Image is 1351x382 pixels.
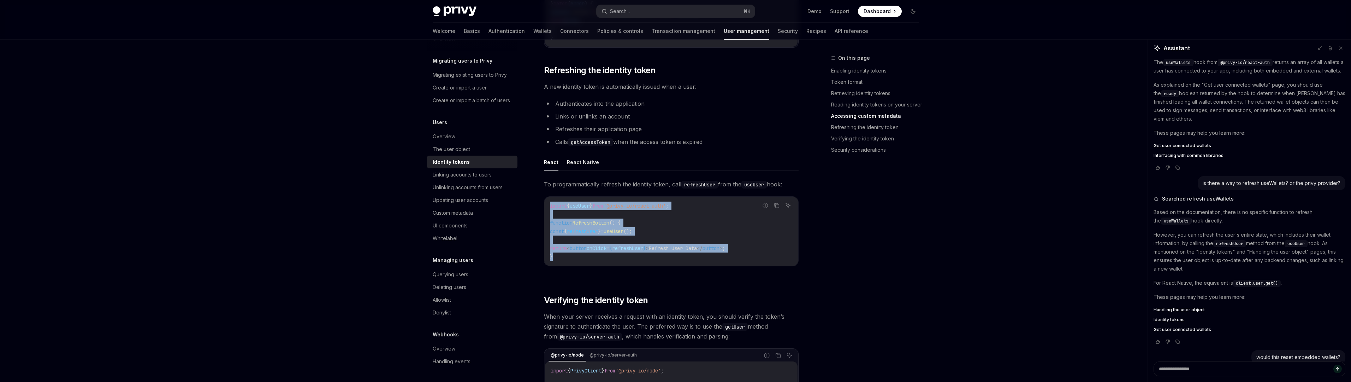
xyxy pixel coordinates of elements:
span: useUser [570,203,589,209]
p: Based on the documentation, there is no specific function to refresh the hook directly. [1154,208,1345,225]
span: () { [609,220,621,226]
button: Searched refresh useWallets [1154,195,1345,202]
div: would this reset embedded wallets? [1256,354,1340,361]
a: Wallets [533,23,552,40]
div: Identity tokens [433,158,470,166]
span: refreshUser [567,228,598,235]
p: The hook from returns an array of all wallets a user has connected to your app, including both em... [1154,58,1345,75]
span: } [643,245,646,251]
a: Transaction management [652,23,715,40]
span: } [598,228,601,235]
code: getAccessToken [568,138,613,146]
span: > [646,245,649,251]
span: Identity tokens [1154,317,1185,323]
span: return [550,245,567,251]
span: Assistant [1163,44,1190,52]
div: Unlinking accounts from users [433,183,503,192]
code: useUser [741,181,767,189]
a: Create or import a batch of users [427,94,517,107]
a: Custom metadata [427,207,517,219]
a: User management [724,23,769,40]
span: </ [697,245,703,251]
span: RefreshButton [573,220,609,226]
div: Custom metadata [433,209,473,217]
a: Get user connected wallets [1154,143,1345,149]
li: Links or unlinks an account [544,111,799,121]
span: @privy-io/react-auth [1220,60,1270,65]
a: Linking accounts to users [427,168,517,181]
span: Handling the user object [1154,307,1205,313]
h5: Webhooks [433,330,459,339]
div: Updating user accounts [433,196,488,204]
a: Basics [464,23,480,40]
a: Retrieving identity tokens [831,88,924,99]
a: Recipes [806,23,826,40]
a: Whitelabel [427,232,517,245]
div: @privy-io/server-auth [587,351,639,359]
a: Migrating existing users to Privy [427,69,517,81]
span: Dashboard [864,8,891,15]
span: { [567,203,570,209]
a: Unlinking accounts from users [427,181,517,194]
span: from [592,203,604,209]
p: However, you can refresh the user's entire state, which includes their wallet information, by cal... [1154,231,1345,273]
a: Support [830,8,849,15]
span: A new identity token is automatically issued when a user: [544,82,799,92]
a: Overview [427,130,517,143]
a: Updating user accounts [427,194,517,207]
span: } [589,203,592,209]
h5: Users [433,118,447,127]
span: { [564,228,567,235]
div: is there a way to refresh useWallets? or the privy provider? [1203,180,1340,187]
div: Create or import a user [433,83,487,92]
a: Get user connected wallets [1154,327,1345,332]
img: dark logo [433,6,476,16]
div: Handling events [433,357,470,366]
p: These pages may help you learn more: [1154,129,1345,137]
div: Denylist [433,308,451,317]
button: Toggle dark mode [907,6,919,17]
h5: Migrating users to Privy [433,57,492,65]
span: } [550,254,553,260]
a: Verifying the identity token [831,133,924,144]
a: Identity tokens [427,156,517,168]
a: Authentication [488,23,525,40]
a: Security [778,23,798,40]
span: button [570,245,587,251]
button: Send message [1333,365,1342,373]
button: Copy the contents from the code block [772,201,781,210]
p: As explained on the "Get user connected wallets" page, you should use the boolean returned by the... [1154,81,1345,123]
span: client.user.get() [1236,280,1278,286]
span: When your server receives a request with an identity token, you should verify the token’s signatu... [544,312,799,341]
a: Handling events [427,355,517,368]
div: Deleting users [433,283,466,291]
a: Enabling identity tokens [831,65,924,76]
div: Whitelabel [433,234,457,243]
button: Search...⌘K [597,5,755,18]
div: Linking accounts to users [433,170,492,179]
h5: Managing users [433,256,473,265]
div: Overview [433,345,455,353]
li: Authenticates into the application [544,99,799,109]
a: Policies & controls [597,23,643,40]
span: On this page [838,54,870,62]
span: function [550,220,573,226]
a: Dashboard [858,6,902,17]
code: @privy-io/server-auth [557,333,622,341]
p: These pages may help you learn more: [1154,293,1345,301]
button: Ask AI [783,201,793,210]
a: Create or import a user [427,81,517,94]
button: Report incorrect code [761,201,770,210]
button: Copy the contents from the code block [774,351,783,360]
a: Querying users [427,268,517,281]
div: @privy-io/node [549,351,586,359]
div: Create or import a batch of users [433,96,510,105]
button: React [544,154,558,170]
a: API reference [835,23,868,40]
span: refreshUser [1216,241,1243,247]
a: Refreshing the identity token [831,122,924,133]
a: Security considerations [831,144,924,156]
span: (); [623,228,632,235]
a: Interfacing with common libraries [1154,153,1345,158]
div: Allowlist [433,296,451,304]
